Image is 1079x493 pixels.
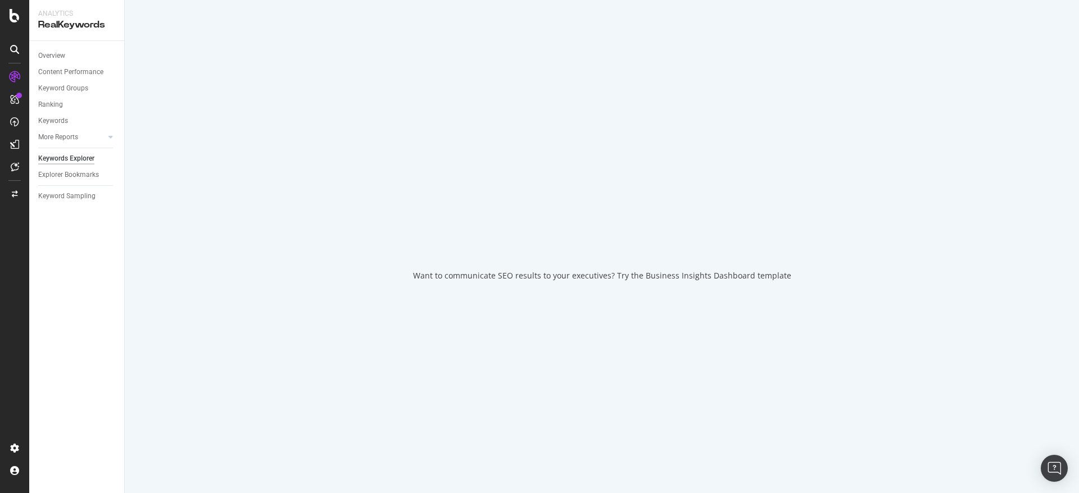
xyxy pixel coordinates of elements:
div: RealKeywords [38,19,115,31]
div: Open Intercom Messenger [1041,455,1068,482]
a: Explorer Bookmarks [38,169,116,181]
a: Overview [38,50,116,62]
a: Content Performance [38,66,116,78]
a: Ranking [38,99,116,111]
div: Want to communicate SEO results to your executives? Try the Business Insights Dashboard template [413,270,791,281]
div: Keyword Sampling [38,190,96,202]
div: Explorer Bookmarks [38,169,99,181]
div: Content Performance [38,66,103,78]
a: Keywords Explorer [38,153,116,165]
div: Keywords Explorer [38,153,94,165]
a: Keywords [38,115,116,127]
div: animation [561,212,642,252]
div: More Reports [38,131,78,143]
a: More Reports [38,131,105,143]
div: Keywords [38,115,68,127]
a: Keyword Groups [38,83,116,94]
div: Keyword Groups [38,83,88,94]
div: Analytics [38,9,115,19]
div: Ranking [38,99,63,111]
div: Overview [38,50,65,62]
a: Keyword Sampling [38,190,116,202]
